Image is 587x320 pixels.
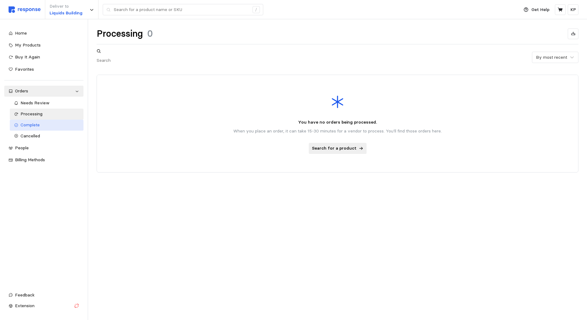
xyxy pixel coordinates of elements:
[15,66,34,72] span: Favorites
[4,154,83,166] a: Billing Methods
[4,64,83,75] a: Favorites
[20,100,50,106] span: Needs Review
[15,88,73,95] div: Orders
[568,4,578,15] button: KP
[15,42,41,48] span: My Products
[20,122,40,128] span: Complete
[10,120,84,131] a: Complete
[20,133,40,139] span: Cancelled
[97,55,153,66] input: Search
[312,145,356,152] p: Search for a product
[114,4,249,15] input: Search for a product name or SKU
[15,157,45,162] span: Billing Methods
[147,28,153,40] h1: 0
[15,292,35,298] span: Feedback
[15,54,40,60] span: Buy It Again
[50,3,83,10] p: Deliver to
[4,300,83,311] button: Extension
[536,54,567,61] div: By most recent
[10,131,84,142] a: Cancelled
[97,28,143,40] h1: Processing
[10,109,84,120] a: Processing
[4,28,83,39] a: Home
[15,30,27,36] span: Home
[570,6,576,13] p: KP
[4,52,83,63] a: Buy It Again
[4,143,83,154] a: People
[15,145,29,151] span: People
[520,4,553,16] button: Get Help
[531,6,549,13] p: Get Help
[309,143,367,154] button: Search for a product
[253,6,260,13] div: /
[4,40,83,51] a: My Products
[20,111,42,117] span: Processing
[9,6,41,13] img: svg%3e
[50,10,83,17] p: Liquids Building
[4,290,83,301] button: Feedback
[15,303,35,308] span: Extension
[4,86,83,97] a: Orders
[10,98,84,109] a: Needs Review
